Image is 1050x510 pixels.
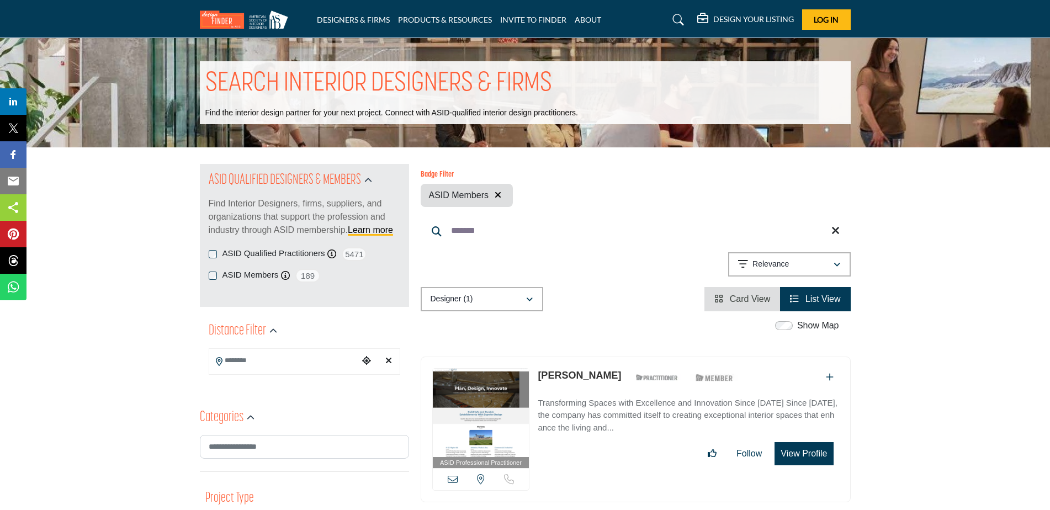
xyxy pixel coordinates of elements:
span: Log In [814,15,839,24]
li: Card View [704,287,780,311]
input: Search Location [209,350,358,371]
h1: SEARCH INTERIOR DESIGNERS & FIRMS [205,67,552,101]
a: PRODUCTS & RESOURCES [398,15,492,24]
button: View Profile [775,442,833,465]
span: List View [805,294,841,304]
p: Find the interior design partner for your next project. Connect with ASID-qualified interior desi... [205,108,578,119]
a: INVITE TO FINDER [500,15,566,24]
img: Site Logo [200,10,294,29]
label: ASID Members [222,269,279,281]
button: Log In [802,9,851,30]
div: Clear search location [380,349,397,373]
span: Card View [730,294,771,304]
input: Search Keyword [421,217,851,244]
label: ASID Qualified Practitioners [222,247,325,260]
p: Transforming Spaces with Excellence and Innovation Since [DATE] Since [DATE], the company has com... [538,397,839,434]
a: Transforming Spaces with Excellence and Innovation Since [DATE] Since [DATE], the company has com... [538,390,839,434]
a: View Card [714,294,770,304]
a: View List [790,294,840,304]
h5: DESIGN YOUR LISTING [713,14,794,24]
input: ASID Members checkbox [209,272,217,280]
p: Relevance [752,259,789,270]
button: Designer (1) [421,287,543,311]
a: ASID Professional Practitioner [433,369,529,469]
img: ASID Qualified Practitioners Badge Icon [632,371,681,385]
button: Relevance [728,252,851,277]
h6: Badge Filter [421,171,513,180]
span: ASID Members [429,189,489,202]
img: ASID Members Badge Icon [690,371,739,385]
img: Christopher Novack [433,369,529,457]
a: [PERSON_NAME] [538,370,621,381]
p: Christopher Novack [538,368,621,383]
a: Search [662,11,691,29]
a: DESIGNERS & FIRMS [317,15,390,24]
button: Project Type [205,488,254,509]
button: Like listing [701,443,724,465]
label: Show Map [797,319,839,332]
p: Find Interior Designers, firms, suppliers, and organizations that support the profession and indu... [209,197,400,237]
li: List View [780,287,850,311]
span: 5471 [342,247,367,261]
span: ASID Professional Practitioner [440,458,522,467]
input: ASID Qualified Practitioners checkbox [209,250,217,258]
a: Learn more [348,225,393,235]
p: Designer (1) [431,294,473,305]
h2: Distance Filter [209,321,266,341]
button: Follow [729,443,769,465]
a: ABOUT [575,15,601,24]
span: 189 [295,269,320,283]
h2: ASID QUALIFIED DESIGNERS & MEMBERS [209,171,361,190]
h2: Categories [200,408,243,428]
div: DESIGN YOUR LISTING [697,13,794,26]
div: Choose your current location [358,349,375,373]
input: Search Category [200,435,409,459]
a: Add To List [826,373,834,382]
